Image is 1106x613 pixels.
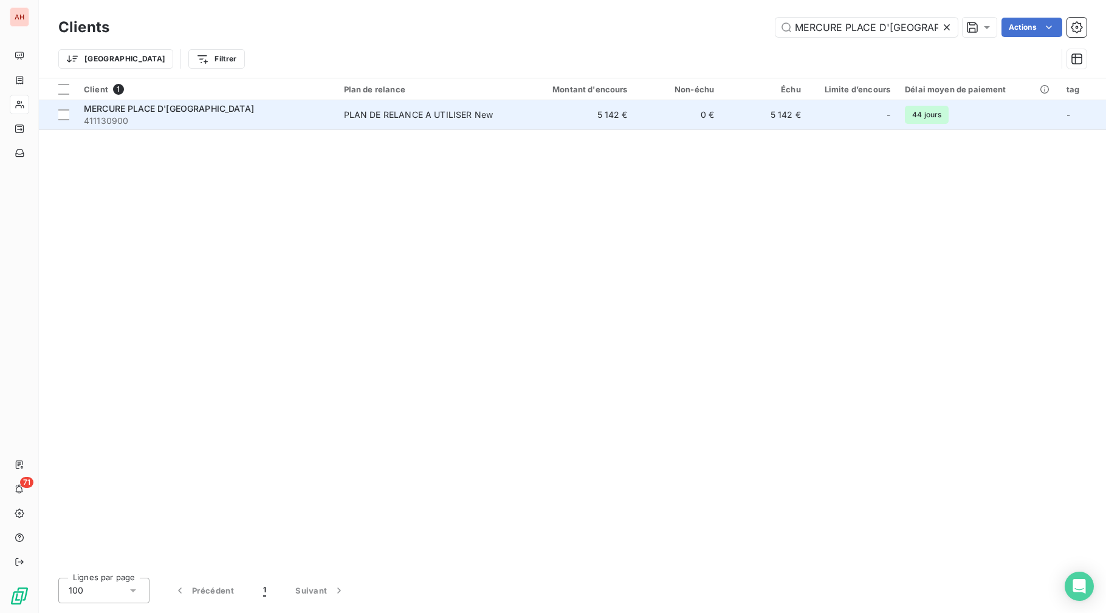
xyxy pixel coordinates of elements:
div: Montant d'encours [526,84,628,94]
div: Limite d’encours [816,84,890,94]
td: 5 142 € [519,100,635,129]
span: 71 [20,477,33,488]
div: Non-échu [642,84,715,94]
span: 44 jours [905,106,949,124]
div: Open Intercom Messenger [1065,572,1094,601]
td: 5 142 € [721,100,808,129]
span: 1 [113,84,124,95]
div: Plan de relance [344,84,512,94]
span: Client [84,84,108,94]
td: 0 € [635,100,722,129]
img: Logo LeanPay [10,586,29,606]
span: - [1066,109,1070,120]
button: 1 [249,578,281,603]
div: Délai moyen de paiement [905,84,1052,94]
button: Suivant [281,578,360,603]
span: 100 [69,584,83,597]
div: tag [1066,84,1099,94]
button: [GEOGRAPHIC_DATA] [58,49,173,69]
div: PLAN DE RELANCE A UTILISER New [344,109,493,121]
span: 411130900 [84,115,329,127]
button: Actions [1001,18,1062,37]
span: MERCURE PLACE D'[GEOGRAPHIC_DATA] [84,103,254,114]
button: Filtrer [188,49,244,69]
div: AH [10,7,29,27]
button: Précédent [159,578,249,603]
span: 1 [263,584,266,597]
h3: Clients [58,16,109,38]
input: Rechercher [775,18,958,37]
div: Échu [729,84,801,94]
span: - [887,109,890,121]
